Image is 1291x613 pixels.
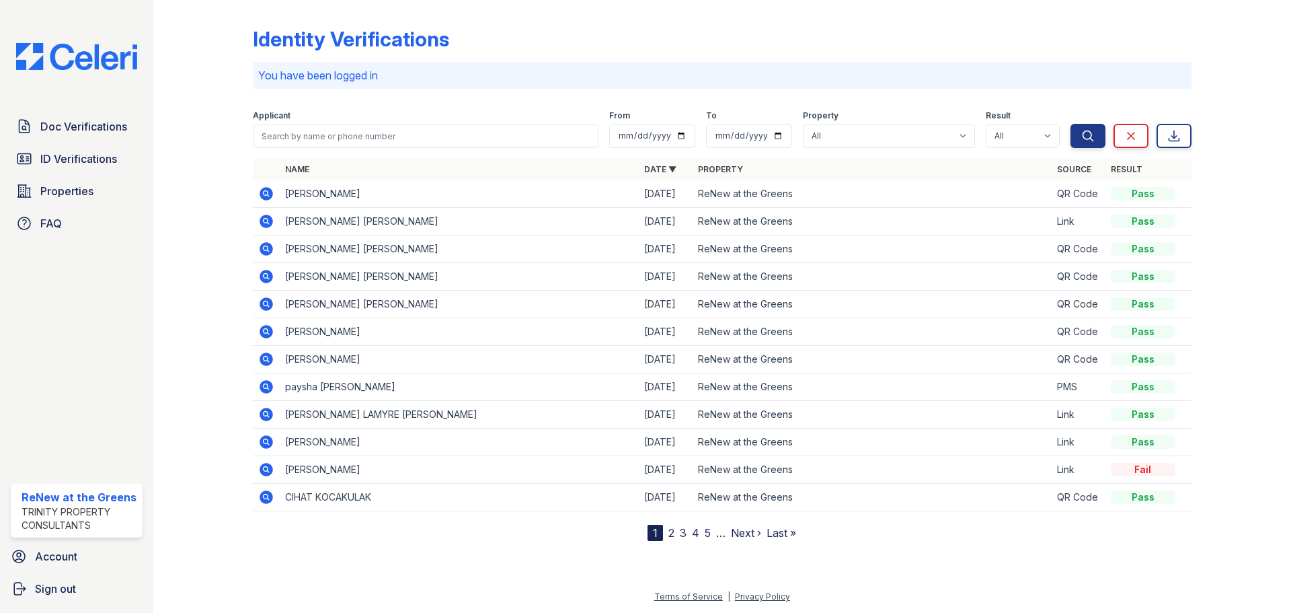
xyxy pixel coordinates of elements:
[639,291,693,318] td: [DATE]
[1052,291,1105,318] td: QR Code
[639,401,693,429] td: [DATE]
[654,591,723,602] a: Terms of Service
[1052,484,1105,511] td: QR Code
[639,236,693,263] td: [DATE]
[639,318,693,346] td: [DATE]
[986,110,1011,121] label: Result
[639,208,693,236] td: [DATE]
[1052,346,1105,373] td: QR Code
[35,548,77,565] span: Account
[1052,429,1105,456] td: Link
[1052,456,1105,484] td: Link
[280,291,639,318] td: [PERSON_NAME] [PERSON_NAME]
[35,581,76,597] span: Sign out
[693,318,1052,346] td: ReNew at the Greens
[280,484,639,511] td: CIHAT KOCAKULAK
[1111,164,1142,174] a: Result
[1052,236,1105,263] td: QR Code
[803,110,838,121] label: Property
[767,526,796,540] a: Last »
[11,145,143,172] a: ID Verifications
[1111,435,1175,449] div: Pass
[693,456,1052,484] td: ReNew at the Greens
[1111,215,1175,228] div: Pass
[253,110,290,121] label: Applicant
[22,505,137,532] div: Trinity Property Consultants
[698,164,743,174] a: Property
[735,591,790,602] a: Privacy Policy
[1111,242,1175,256] div: Pass
[693,373,1052,401] td: ReNew at the Greens
[1111,297,1175,311] div: Pass
[1235,559,1278,600] iframe: chat widget
[280,346,639,373] td: [PERSON_NAME]
[693,484,1052,511] td: ReNew at the Greens
[639,456,693,484] td: [DATE]
[11,113,143,140] a: Doc Verifications
[1111,353,1175,366] div: Pass
[1057,164,1091,174] a: Source
[639,373,693,401] td: [DATE]
[693,401,1052,429] td: ReNew at the Greens
[693,346,1052,373] td: ReNew at the Greens
[706,110,717,121] label: To
[1111,491,1175,504] div: Pass
[705,526,711,540] a: 5
[668,526,674,540] a: 2
[40,183,93,199] span: Properties
[253,124,598,148] input: Search by name or phone number
[1052,263,1105,291] td: QR Code
[1111,380,1175,394] div: Pass
[648,525,663,541] div: 1
[22,489,137,505] div: ReNew at the Greens
[693,429,1052,456] td: ReNew at the Greens
[731,526,761,540] a: Next ›
[258,67,1186,83] p: You have been logged in
[285,164,309,174] a: Name
[5,43,148,70] img: CE_Logo_Blue-a8612792a0a2168367f1c8372b55b34899dd931a85d93a1a3d3e32e68fde9ad4.png
[639,429,693,456] td: [DATE]
[639,180,693,208] td: [DATE]
[716,525,726,541] span: …
[609,110,630,121] label: From
[280,401,639,429] td: [PERSON_NAME] LAMYRE [PERSON_NAME]
[693,263,1052,291] td: ReNew at the Greens
[1052,373,1105,401] td: PMS
[728,591,730,602] div: |
[1052,401,1105,429] td: Link
[280,236,639,263] td: [PERSON_NAME] [PERSON_NAME]
[40,215,62,231] span: FAQ
[280,373,639,401] td: paysha [PERSON_NAME]
[280,263,639,291] td: [PERSON_NAME] [PERSON_NAME]
[5,543,148,570] a: Account
[1111,325,1175,338] div: Pass
[639,263,693,291] td: [DATE]
[693,180,1052,208] td: ReNew at the Greens
[1111,187,1175,201] div: Pass
[253,27,449,51] div: Identity Verifications
[1052,180,1105,208] td: QR Code
[5,575,148,602] a: Sign out
[1052,318,1105,346] td: QR Code
[639,484,693,511] td: [DATE]
[280,456,639,484] td: [PERSON_NAME]
[692,526,699,540] a: 4
[11,210,143,237] a: FAQ
[1111,463,1175,476] div: Fail
[40,151,117,167] span: ID Verifications
[1111,408,1175,421] div: Pass
[693,236,1052,263] td: ReNew at the Greens
[693,291,1052,318] td: ReNew at the Greens
[693,208,1052,236] td: ReNew at the Greens
[40,118,127,135] span: Doc Verifications
[1111,270,1175,283] div: Pass
[639,346,693,373] td: [DATE]
[1052,208,1105,236] td: Link
[644,164,676,174] a: Date ▼
[280,208,639,236] td: [PERSON_NAME] [PERSON_NAME]
[280,429,639,456] td: [PERSON_NAME]
[11,178,143,205] a: Properties
[280,180,639,208] td: [PERSON_NAME]
[680,526,687,540] a: 3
